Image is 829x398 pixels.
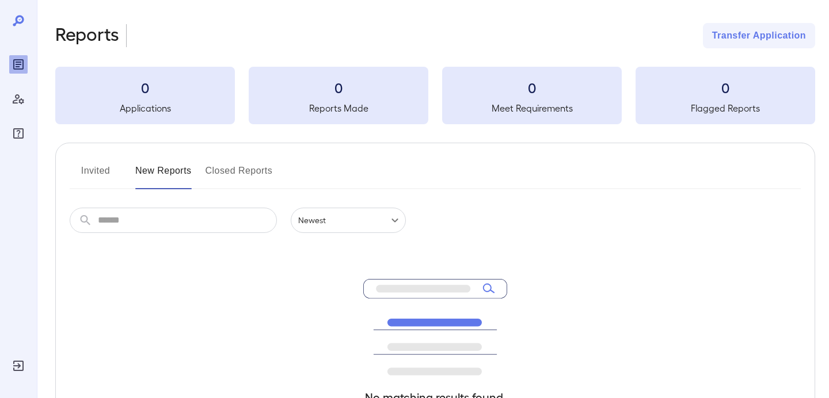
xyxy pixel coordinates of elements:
div: FAQ [9,124,28,143]
button: Invited [70,162,121,189]
button: Transfer Application [703,23,815,48]
h5: Flagged Reports [636,101,815,115]
h3: 0 [442,78,622,97]
h5: Meet Requirements [442,101,622,115]
h5: Applications [55,101,235,115]
button: Closed Reports [206,162,273,189]
h3: 0 [636,78,815,97]
h2: Reports [55,23,119,48]
div: Newest [291,208,406,233]
h3: 0 [249,78,428,97]
button: New Reports [135,162,192,189]
div: Manage Users [9,90,28,108]
div: Log Out [9,357,28,375]
h5: Reports Made [249,101,428,115]
h3: 0 [55,78,235,97]
div: Reports [9,55,28,74]
summary: 0Applications0Reports Made0Meet Requirements0Flagged Reports [55,67,815,124]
